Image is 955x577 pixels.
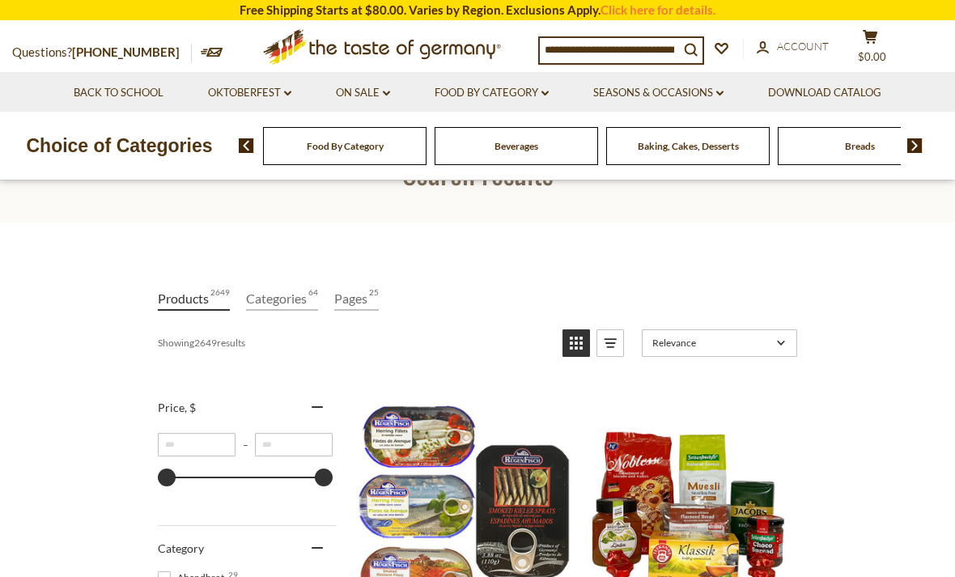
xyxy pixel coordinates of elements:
a: [PHONE_NUMBER] [72,45,180,59]
b: 2649 [194,337,217,349]
a: View Products Tab [158,287,230,311]
a: On Sale [336,84,390,102]
a: Oktoberfest [208,84,291,102]
span: 25 [369,287,379,309]
a: Beverages [494,140,538,152]
a: Food By Category [307,140,384,152]
span: , $ [185,401,196,414]
span: Relevance [652,337,771,349]
h1: Search results [50,154,905,190]
span: Price [158,401,196,414]
a: Sort options [642,329,797,357]
a: View list mode [596,329,624,357]
span: 64 [308,287,318,309]
input: Maximum value [255,433,333,456]
button: $0.00 [846,29,894,70]
a: Breads [845,140,875,152]
img: next arrow [907,138,923,153]
p: Questions? [12,42,192,63]
a: View Categories Tab [246,287,318,311]
a: Account [757,38,829,56]
span: Category [158,541,204,555]
div: Showing results [158,329,550,357]
span: – [236,439,255,451]
a: Food By Category [435,84,549,102]
a: View Pages Tab [334,287,379,311]
img: previous arrow [239,138,254,153]
span: 2649 [210,287,230,309]
a: Back to School [74,84,163,102]
a: Click here for details. [601,2,715,17]
a: Baking, Cakes, Desserts [638,140,739,152]
a: Download Catalog [768,84,881,102]
a: View grid mode [562,329,590,357]
input: Minimum value [158,433,236,456]
span: $0.00 [858,50,886,63]
a: Seasons & Occasions [593,84,724,102]
span: Account [777,40,829,53]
